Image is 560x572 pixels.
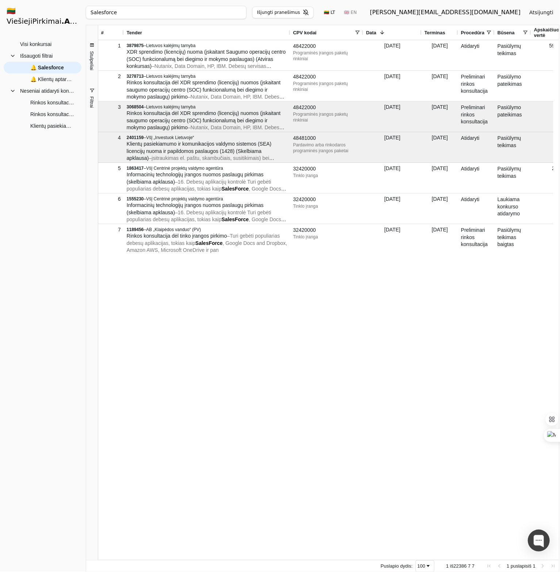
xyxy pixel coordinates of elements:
[188,124,191,130] font: –
[498,43,521,56] font: Pasiūlymų teikimas
[127,196,144,201] font: 1555230
[384,73,400,79] font: [DATE]
[149,155,152,161] font: –
[293,204,318,209] font: Tinklo įranga
[127,43,144,48] font: 3879875
[293,43,316,49] font: 48422000
[127,80,281,100] font: Rinkos konsultacija dėl XDR sprendimo (licencijų) nuomos (įskaitant saugumo operacijų centro (SOC...
[459,563,467,569] font: 386
[222,186,249,192] font: SalesForce
[118,104,121,110] font: 3
[293,166,316,172] font: 32420000
[30,123,335,129] font: Klientų pasiekiamumo ir komunikacijos valdymo sistemos (SEA) licencijų nuoma ir papildomos paslau...
[293,234,318,239] font: Tinklo įranga
[146,135,194,140] font: VšĮ „Investuok Lietuvoje“
[227,233,230,239] font: –
[86,6,246,19] input: Greita paieška...
[101,30,104,35] font: #
[540,563,546,569] div: Kitas puslapis
[144,43,146,48] font: –
[127,94,284,107] font: Nutanix, Data Domain, HP, IBM. Debesų servisas įskaitant: * AWS, [DOMAIN_NAME], Okta,
[7,7,61,26] font: 🇱🇹 ViešiejiPirkimai
[498,104,522,118] font: Pasiūlymo pateikimas
[498,74,522,87] font: Pasiūlymo pateikimas
[293,142,348,153] font: Pardavimo arba rinkodaros programinės įrangos paketai
[118,227,121,233] font: 7
[498,135,521,148] font: Pasiūlymų teikimas
[252,7,314,18] button: Išjungti pranešimus
[118,73,121,79] font: 2
[151,63,154,69] font: –
[432,43,448,49] font: [DATE]
[381,563,413,569] font: Puslapio dydis:
[529,9,553,15] font: Atsijungti
[127,141,272,161] font: Klientų pasiekiamumo ir komunikacijos valdymo sistemos (SEA) licencijų nuoma ir papildomos paslau...
[293,74,316,80] font: 48422000
[146,196,223,201] font: VšĮ Centrinė projektų valdymo agentūra
[127,227,144,232] font: 1189456
[127,74,144,79] font: 3278713
[127,124,284,138] font: Nutanix, Data Domain, HP, IBM. Debesų servisas įskaitant: * AWS, [DOMAIN_NAME], Okta,
[432,227,448,233] font: [DATE]
[384,165,400,171] font: [DATE]
[127,155,275,168] font: įsitraukimas el. paštu, skambučiais, susitikimais) bei panašių pardavimų galimybių, klientų „
[293,81,348,92] font: Programinės įrangos paketų rinkiniai
[384,227,400,233] font: [DATE]
[432,135,448,141] font: [DATE]
[550,563,556,569] div: Paskutinis puslapis
[30,100,510,105] font: Rinkos konsultacijos dėl finansų valdymo ir apskaitos informacinių sistemų, pritaikytos akcinės b...
[146,74,195,79] font: Lietuvos kalėjimų tarnyba
[511,563,528,569] font: puslapis
[118,43,121,49] font: 1
[127,210,271,223] font: 16. Debesų aplikacijų kontrolė Turi gebėti populiarias debesų aplikacijas, tokias kaip
[432,196,448,202] font: [DATE]
[20,53,53,59] font: Išsaugoti filtrai
[89,51,95,70] font: Stulpeliai
[127,179,271,192] font: 16. Debesų aplikacijų kontrolė Turi gebėti populiarias debesų aplikacijas, tokias kaip
[127,233,227,239] font: Rinkos konsultacija dėl tinko įrangos pirkimo
[146,104,195,110] font: Lietuvos kalėjimų tarnyba
[144,104,146,110] font: –
[507,563,509,569] font: 1
[293,50,348,61] font: Programinės įrangos paketų rinkiniai
[486,563,492,569] div: Pirmas puslapis
[30,76,102,82] font: 🔔 Klientų aptarnavimo sistema
[384,135,400,141] font: [DATE]
[118,135,121,141] font: 4
[144,196,146,201] font: –
[144,74,146,79] font: –
[293,196,316,202] font: 32420000
[498,227,521,247] font: Pasiūlymų teikimas baigtas
[432,104,448,110] font: [DATE]
[30,111,389,117] font: Rinkos konsultacija dėl XDR sprendimo (licencijų) nuomos (įskaitant saugumo operacijų centro (SOC...
[293,30,317,35] font: CPV kodai
[417,563,425,569] font: 100
[468,563,471,569] font: 7
[293,227,316,233] font: 32420000
[461,74,488,94] font: Preliminari rinkos konsultacija
[461,30,484,35] font: Procedūra
[384,43,400,49] font: [DATE]
[384,196,400,202] font: [DATE]
[127,30,142,35] font: Tender
[319,7,340,18] button: 🇱🇹 LT
[453,563,459,569] font: 22
[366,30,376,35] font: Data
[496,563,502,569] div: Ankstesnis puslapis
[293,173,318,178] font: Tinklo įranga
[175,179,178,185] font: –
[146,43,195,48] font: Lietuvos kalėjimų tarnyba
[498,30,515,35] font: Būsena
[127,172,264,185] font: Informacinių technologijų įrangos nuomos paslaugų pirkimas (skelbiama apklausa)
[30,65,64,70] font: 🔔 Salesforce
[461,135,480,141] font: Atidaryti
[89,96,95,108] font: Filtrai
[528,563,532,569] font: iš
[61,17,77,26] font: .AI
[533,563,536,569] font: 1
[127,104,144,110] font: 3068504
[461,104,488,124] font: Preliminari rinkos konsultacija
[127,135,144,140] font: 2401159
[425,30,445,35] font: Terminas
[461,196,480,202] font: Atidaryti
